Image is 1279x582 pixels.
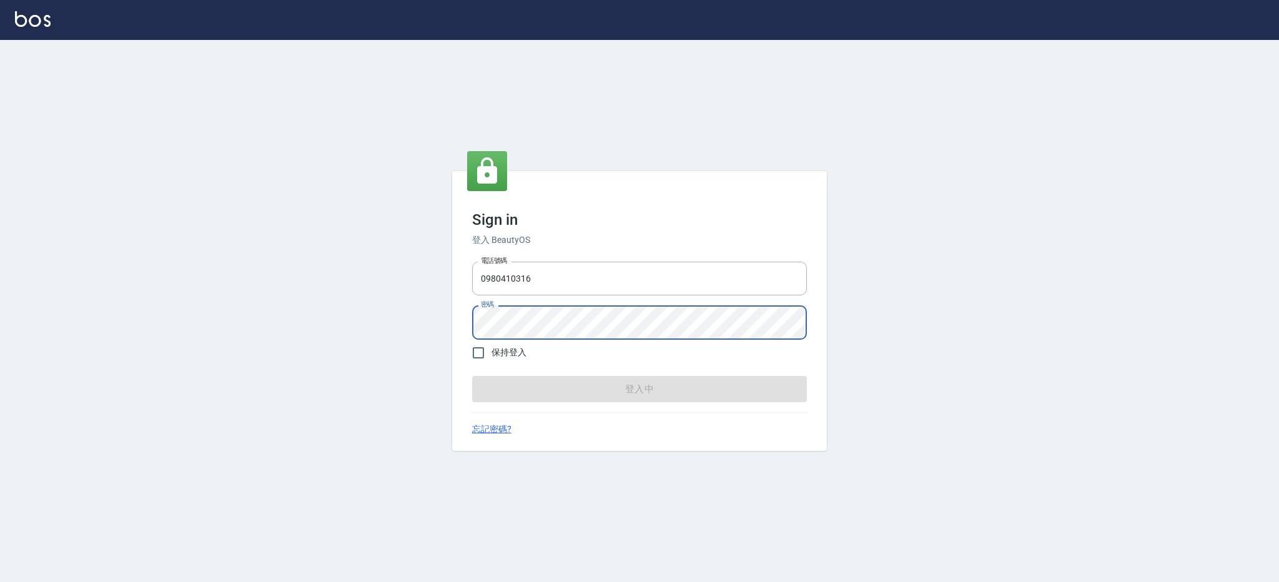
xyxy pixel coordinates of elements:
h6: 登入 BeautyOS [472,234,807,247]
span: 保持登入 [491,346,526,359]
img: Logo [15,11,51,27]
label: 電話號碼 [481,256,507,265]
h3: Sign in [472,211,807,229]
a: 忘記密碼? [472,423,511,436]
label: 密碼 [481,300,494,309]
